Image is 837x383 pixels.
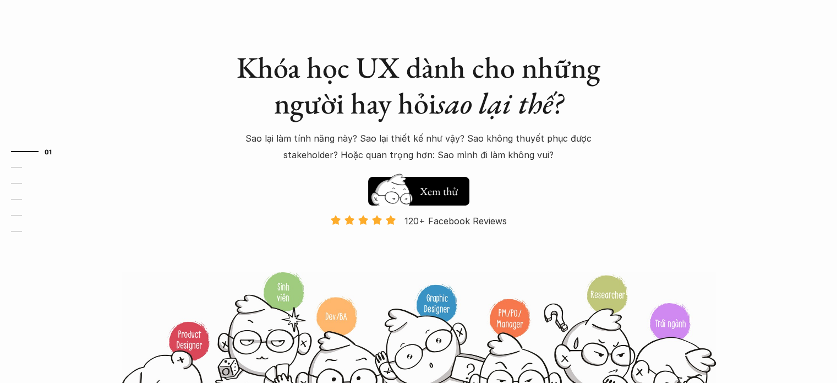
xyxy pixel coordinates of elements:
a: 01 [11,145,63,158]
a: Xem thử [368,171,469,206]
h5: Xem thử [420,184,458,199]
strong: 01 [45,148,52,155]
a: 120+ Facebook Reviews [321,214,517,270]
h1: Khóa học UX dành cho những người hay hỏi [226,50,611,121]
em: sao lại thế? [436,84,563,122]
p: 120+ Facebook Reviews [404,213,507,229]
p: Sao lại làm tính năng này? Sao lại thiết kế như vậy? Sao không thuyết phục được stakeholder? Hoặc... [232,130,606,164]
